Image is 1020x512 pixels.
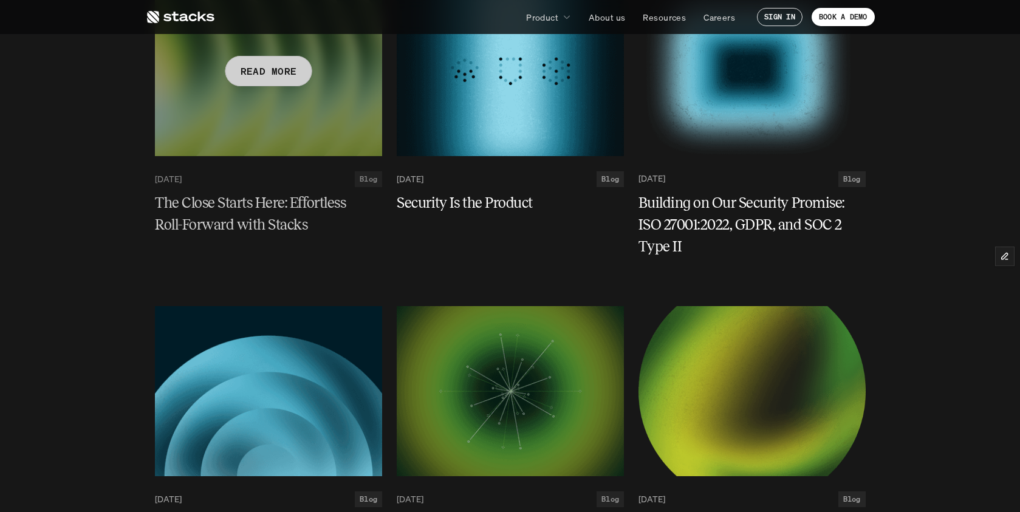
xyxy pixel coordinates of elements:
a: Privacy Policy [182,55,234,64]
a: SIGN IN [757,8,803,26]
p: Product [526,11,558,24]
a: The Close Starts Here: Effortless Roll-Forward with Stacks [155,192,382,236]
h5: The Close Starts Here: Effortless Roll-Forward with Stacks [155,192,368,236]
p: [DATE] [155,174,182,184]
a: About us [581,6,632,28]
h2: Blog [843,175,861,183]
p: BOOK A DEMO [819,13,868,21]
p: Resources [643,11,686,24]
h5: Security Is the Product [397,192,609,214]
h2: Blog [843,495,861,503]
h2: Blog [360,175,377,183]
p: Careers [703,11,735,24]
a: [DATE]Blog [397,171,624,187]
a: [DATE]Blog [638,491,866,507]
p: [DATE] [638,174,665,184]
p: [DATE] [397,174,423,184]
a: [DATE]Blog [397,491,624,507]
a: Building on Our Security Promise: ISO 27001:2022, GDPR, and SOC 2 Type II [638,192,866,258]
a: BOOK A DEMO [812,8,875,26]
a: Security Is the Product [397,192,624,214]
p: READ MORE [240,62,296,80]
p: About us [589,11,625,24]
h2: Blog [601,175,619,183]
a: Careers [696,6,742,28]
a: [DATE]Blog [155,491,382,507]
p: [DATE] [397,494,423,505]
a: [DATE]Blog [638,171,866,187]
p: [DATE] [155,494,182,505]
p: SIGN IN [764,13,795,21]
h5: Building on Our Security Promise: ISO 27001:2022, GDPR, and SOC 2 Type II [638,192,851,258]
p: [DATE] [638,494,665,505]
a: [DATE]Blog [155,171,382,187]
button: Edit Framer Content [996,247,1014,265]
a: Resources [635,6,693,28]
h2: Blog [360,495,377,503]
h2: Blog [601,495,619,503]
